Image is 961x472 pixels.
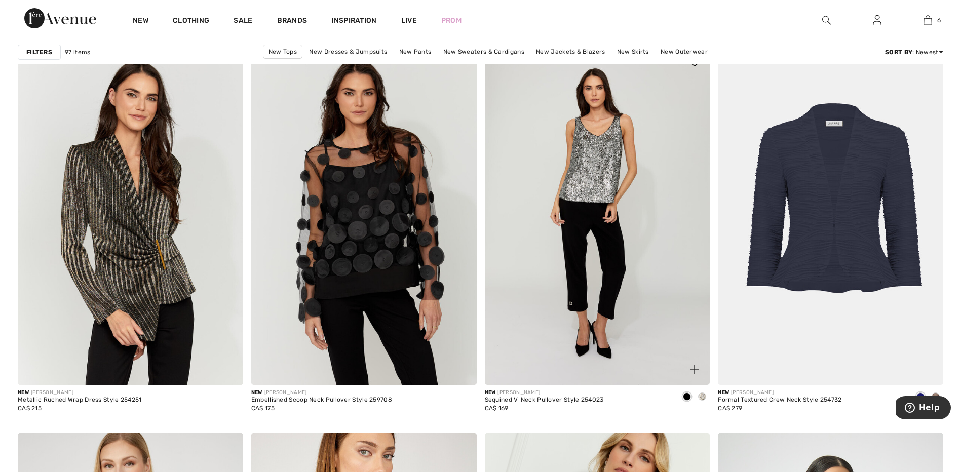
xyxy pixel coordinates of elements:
div: Midnight Blue [913,389,928,406]
img: Formal Textured Crew Neck Style 254732. Midnight Blue [718,47,943,385]
span: CA$ 215 [18,405,42,412]
span: 6 [937,16,941,25]
span: New [718,389,729,396]
div: [PERSON_NAME] [18,389,142,397]
span: 97 items [65,48,90,57]
div: Metallic Ruched Wrap Dress Style 254251 [18,397,142,404]
a: New Pants [394,45,437,58]
a: Sequined V-Neck Pullover Style 254023. Black/Silver [485,47,710,385]
img: My Bag [924,14,932,26]
a: Brands [277,16,307,27]
div: Sequined V-Neck Pullover Style 254023 [485,397,604,404]
a: New Tops [263,45,302,59]
span: New [251,389,262,396]
span: Inspiration [331,16,376,27]
a: Sale [234,16,252,27]
div: [PERSON_NAME] [485,389,604,397]
strong: Filters [26,48,52,57]
a: New Dresses & Jumpsuits [304,45,392,58]
img: plus_v2.svg [690,365,699,374]
a: Prom [441,15,462,26]
span: New [485,389,496,396]
a: New [133,16,148,27]
a: New Skirts [612,45,654,58]
div: [PERSON_NAME] [251,389,392,397]
img: 1ère Avenue [24,8,96,28]
a: Live [401,15,417,26]
span: CA$ 175 [251,405,275,412]
a: Sign In [865,14,890,27]
div: Black/Silver [679,389,695,406]
div: Formal Textured Crew Neck Style 254732 [718,397,841,404]
div: [PERSON_NAME] [718,389,841,397]
img: Embellished Scoop Neck Pullover Style 259708. Black [251,47,477,385]
a: New Jackets & Blazers [531,45,610,58]
a: New Outerwear [656,45,713,58]
span: CA$ 169 [485,405,509,412]
a: New Sweaters & Cardigans [438,45,529,58]
iframe: Opens a widget where you can find more information [896,396,951,421]
strong: Sort By [885,49,912,56]
span: New [18,389,29,396]
div: : Newest [885,48,943,57]
div: SILVER/NUDE [695,389,710,406]
span: CA$ 279 [718,405,742,412]
a: Clothing [173,16,209,27]
img: My Info [873,14,881,26]
div: Embellished Scoop Neck Pullover Style 259708 [251,397,392,404]
img: search the website [822,14,831,26]
div: Sand [928,389,943,406]
a: 6 [903,14,952,26]
img: Metallic Ruched Wrap Dress Style 254251. Gold/Black [18,47,243,385]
